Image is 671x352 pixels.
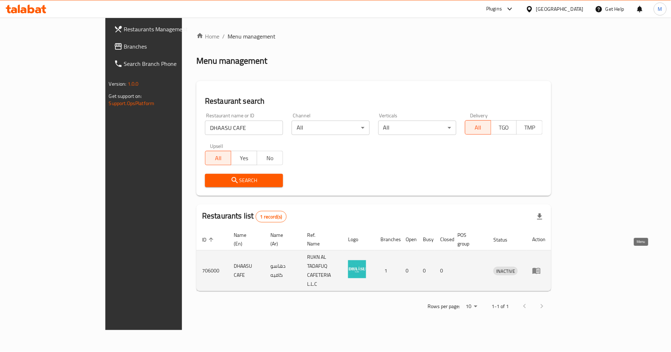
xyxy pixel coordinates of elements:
[124,59,212,68] span: Search Branch Phone
[202,211,287,222] h2: Restaurants list
[128,79,139,89] span: 1.0.0
[292,121,370,135] div: All
[465,120,491,135] button: All
[205,96,543,107] h2: Restaurant search
[210,144,223,149] label: Upsell
[302,251,342,291] td: RUKN AL TADAFUQ CAFETERIA L.L.C
[109,99,155,108] a: Support.OpsPlatform
[658,5,662,13] span: M
[196,55,267,67] h2: Menu management
[307,231,334,248] span: Ref. Name
[493,235,517,244] span: Status
[234,153,254,163] span: Yes
[256,211,287,222] div: Total records count
[208,153,228,163] span: All
[196,32,551,41] nav: breadcrumb
[260,153,280,163] span: No
[417,229,434,251] th: Busy
[270,231,293,248] span: Name (Ar)
[470,113,488,118] label: Delivery
[222,32,225,41] li: /
[108,21,218,38] a: Restaurants Management
[202,235,216,244] span: ID
[109,79,127,89] span: Version:
[434,251,452,291] td: 0
[494,122,514,133] span: TGO
[492,302,509,311] p: 1-1 of 1
[493,267,518,275] span: INACTIVE
[231,151,257,165] button: Yes
[205,121,283,135] input: Search for restaurant name or ID..
[434,229,452,251] th: Closed
[342,229,375,251] th: Logo
[400,251,417,291] td: 0
[531,208,548,225] div: Export file
[108,38,218,55] a: Branches
[257,151,283,165] button: No
[228,251,265,291] td: DHAASU CAFE
[463,301,480,312] div: Rows per page:
[468,122,488,133] span: All
[491,120,517,135] button: TGO
[457,231,479,248] span: POS group
[124,25,212,33] span: Restaurants Management
[211,176,277,185] span: Search
[520,122,540,133] span: TMP
[526,229,551,251] th: Action
[375,229,400,251] th: Branches
[228,32,275,41] span: Menu management
[516,120,543,135] button: TMP
[348,260,366,278] img: DHAASU CAFE
[124,42,212,51] span: Branches
[417,251,434,291] td: 0
[400,229,417,251] th: Open
[108,55,218,72] a: Search Branch Phone
[205,174,283,187] button: Search
[375,251,400,291] td: 1
[378,121,456,135] div: All
[536,5,584,13] div: [GEOGRAPHIC_DATA]
[428,302,460,311] p: Rows per page:
[265,251,301,291] td: دهاسو كافيه
[205,151,231,165] button: All
[109,91,142,101] span: Get support on:
[256,213,287,220] span: 1 record(s)
[196,229,551,291] table: enhanced table
[234,231,256,248] span: Name (En)
[486,5,502,13] div: Plugins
